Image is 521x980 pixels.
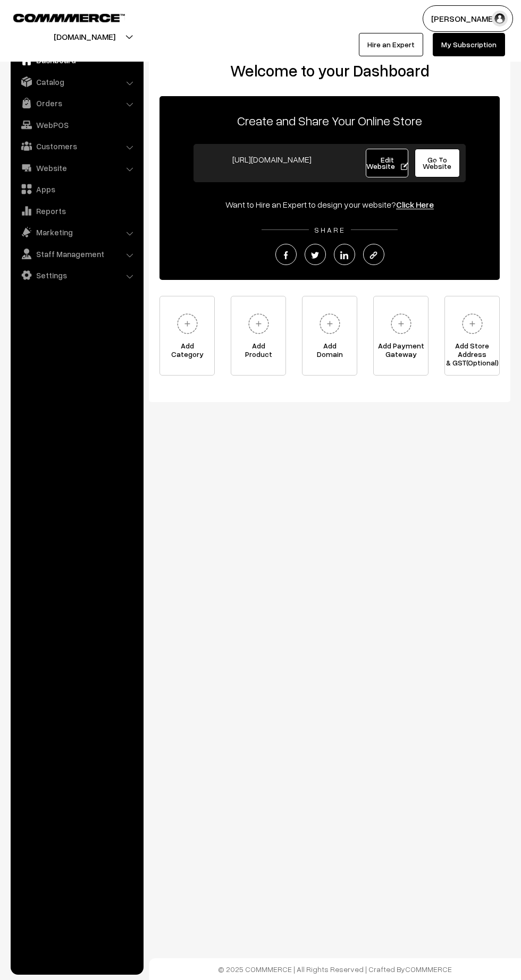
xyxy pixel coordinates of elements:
a: Website [13,158,140,177]
a: Marketing [13,223,140,242]
a: Add Store Address& GST(Optional) [444,296,500,376]
span: Edit Website [366,155,408,171]
span: Add Category [160,342,214,363]
a: AddDomain [302,296,357,376]
a: Catalog [13,72,140,91]
img: COMMMERCE [13,14,125,22]
a: COMMMERCE [405,965,452,974]
a: Settings [13,266,140,285]
a: WebPOS [13,115,140,134]
span: SHARE [309,225,351,234]
span: Add Payment Gateway [374,342,428,363]
button: [DOMAIN_NAME] [16,23,153,50]
a: Click Here [396,199,434,210]
a: Customers [13,137,140,156]
span: Go To Website [423,155,451,171]
img: plus.svg [173,309,202,338]
span: Add Store Address & GST(Optional) [445,342,499,363]
button: [PERSON_NAME] [423,5,513,32]
h2: Welcome to your Dashboard [159,61,500,80]
img: plus.svg [315,309,344,338]
a: My Subscription [433,33,505,56]
a: Staff Management [13,244,140,263]
a: Reports [13,201,140,220]
a: Go To Website [415,149,460,177]
a: AddCategory [159,296,215,376]
span: Add Product [231,342,285,363]
footer: © 2025 COMMMERCE | All Rights Reserved | Crafted By [149,958,521,980]
a: Edit Website [366,149,408,177]
a: Add PaymentGateway [373,296,428,376]
span: Add Domain [302,342,357,363]
img: user [492,11,508,27]
a: Apps [13,180,140,199]
img: plus.svg [458,309,487,338]
p: Create and Share Your Online Store [159,111,500,130]
a: Hire an Expert [359,33,423,56]
img: plus.svg [244,309,273,338]
a: COMMMERCE [13,11,106,23]
a: AddProduct [231,296,286,376]
a: Orders [13,93,140,113]
img: plus.svg [386,309,416,338]
div: Want to Hire an Expert to design your website? [159,198,500,211]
